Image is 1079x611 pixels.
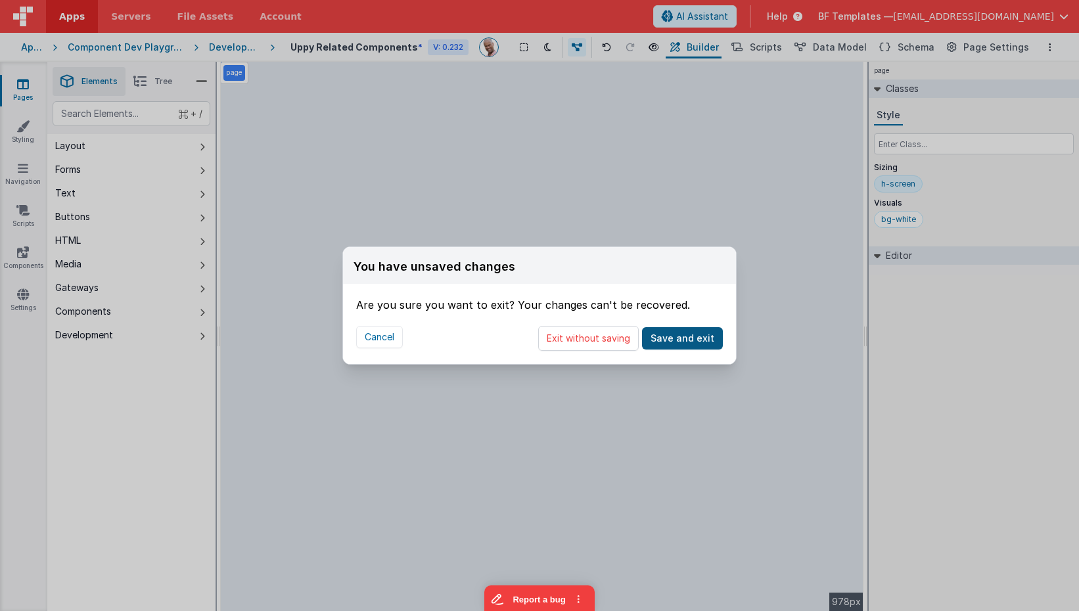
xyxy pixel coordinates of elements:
button: Save and exit [642,327,723,350]
button: Exit without saving [538,326,639,351]
div: Are you sure you want to exit? Your changes can't be recovered. [356,284,723,313]
div: You have unsaved changes [354,258,515,276]
button: Cancel [356,326,403,348]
